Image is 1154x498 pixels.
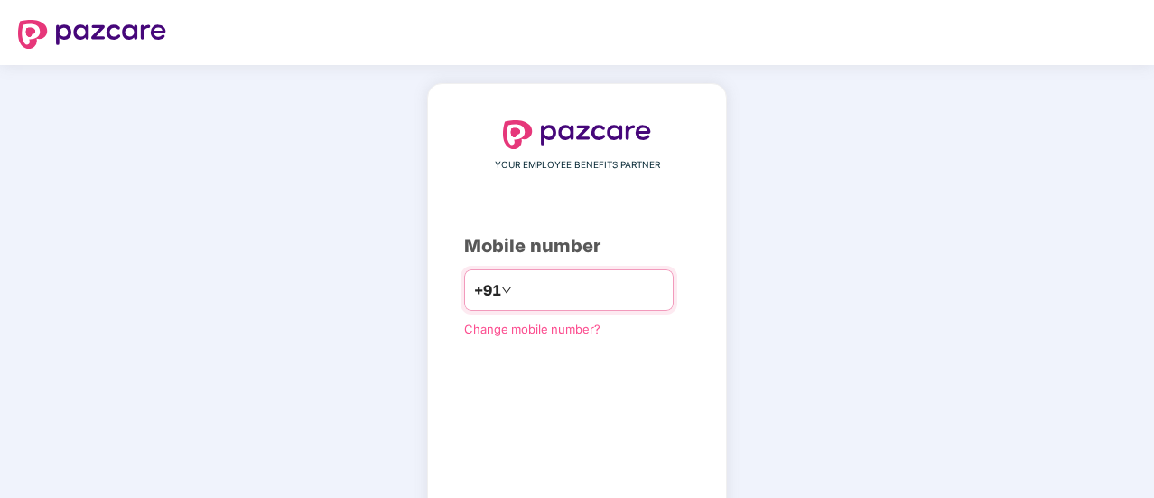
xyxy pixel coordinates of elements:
img: logo [503,120,651,149]
span: +91 [474,279,501,302]
img: logo [18,20,166,49]
span: down [501,285,512,296]
a: Change mobile number? [464,322,600,336]
span: YOUR EMPLOYEE BENEFITS PARTNER [495,158,660,173]
div: Mobile number [464,232,690,260]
